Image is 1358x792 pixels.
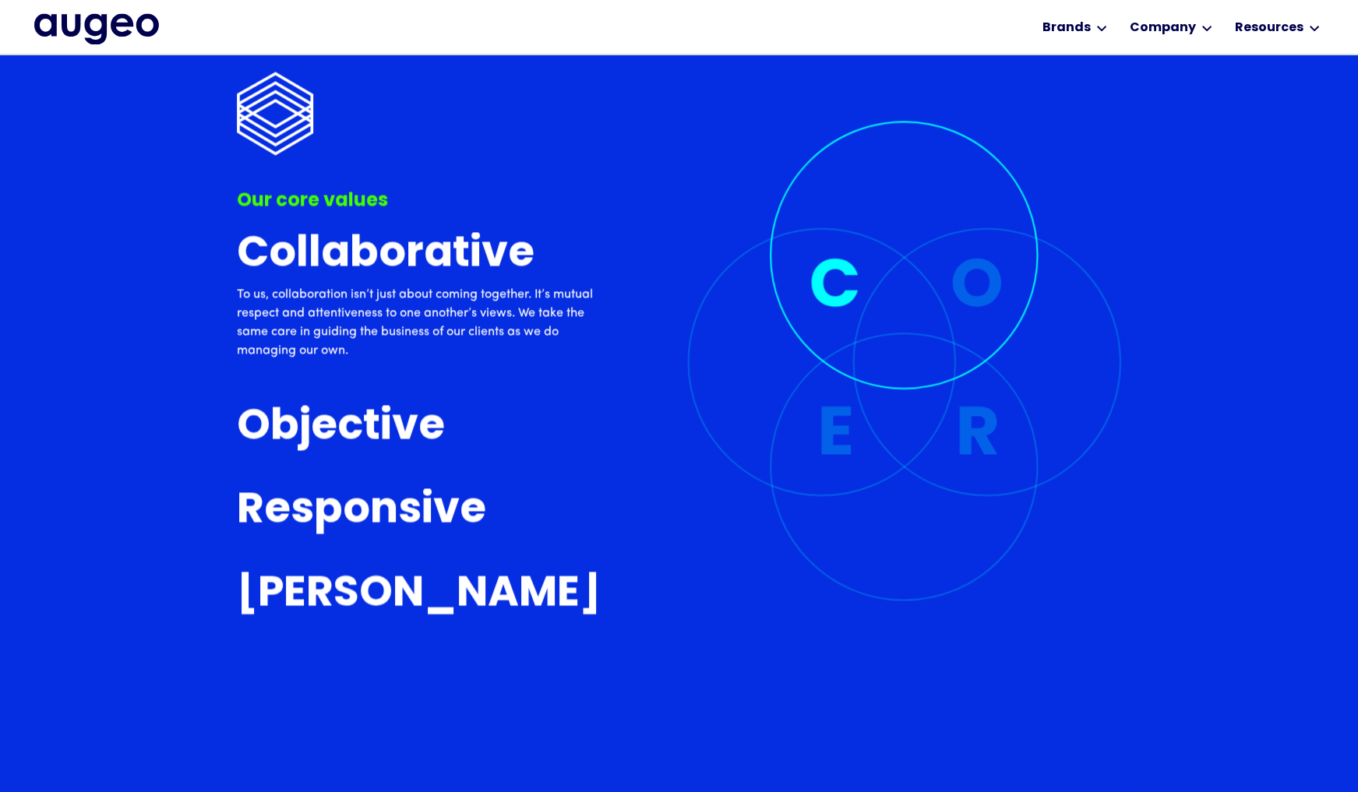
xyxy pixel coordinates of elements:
[237,405,445,451] h3: Objective
[237,572,601,618] h3: [PERSON_NAME]
[1129,19,1195,37] div: Company
[237,488,486,534] h3: Responsive
[34,13,159,44] a: home
[1234,19,1303,37] div: Resources
[237,285,603,360] p: To us, collaboration isn’t just about coming together. It’s mutual respect and attentiveness to o...
[1042,19,1090,37] div: Brands
[237,572,603,622] a: [PERSON_NAME]
[237,488,603,539] a: Responsive
[237,232,603,372] a: CollaborativeTo us, collaboration isn’t just about coming together. It’s mutual respect and atten...
[237,187,388,215] div: Our core values
[237,405,603,456] a: Objective
[34,13,159,44] img: Augeo's full logo in midnight blue.
[237,232,534,278] h3: Collaborative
